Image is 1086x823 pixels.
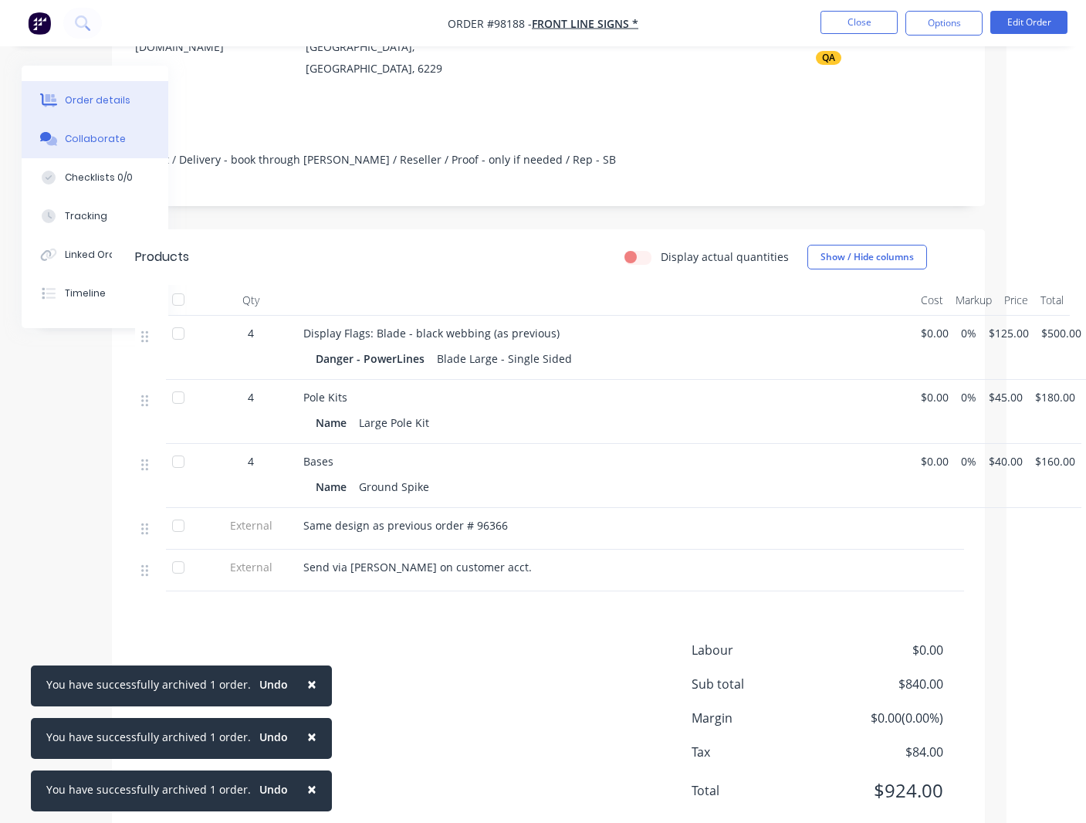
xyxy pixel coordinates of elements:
[46,729,251,745] div: You have successfully archived 1 order.
[961,325,976,341] span: 0%
[829,743,943,761] span: $84.00
[961,389,976,405] span: 0%
[820,11,898,34] button: Close
[46,676,251,693] div: You have successfully archived 1 order.
[316,411,353,434] div: Name
[22,274,168,313] button: Timeline
[46,781,251,798] div: You have successfully archived 1 order.
[22,120,168,158] button: Collaborate
[989,325,1029,341] span: $125.00
[307,726,316,747] span: ×
[248,325,254,341] span: 4
[22,197,168,235] button: Tracking
[28,12,51,35] img: Factory
[292,666,332,703] button: Close
[1034,285,1070,316] div: Total
[65,248,131,262] div: Linked Orders
[905,11,983,36] button: Options
[211,559,291,575] span: External
[829,641,943,659] span: $0.00
[532,16,638,31] a: Front Line Signs *
[949,285,998,316] div: Markup
[211,517,291,533] span: External
[248,389,254,405] span: 4
[303,560,532,574] span: Send via [PERSON_NAME] on customer acct.
[303,454,333,469] span: Bases
[303,390,347,405] span: Pole Kits
[205,285,297,316] div: Qty
[661,249,789,265] label: Display actual quantities
[65,171,133,185] div: Checklists 0/0
[829,675,943,693] span: $840.00
[22,81,168,120] button: Order details
[292,718,332,755] button: Close
[303,518,508,533] span: Same design as previous order # 96366
[998,285,1034,316] div: Price
[829,709,943,727] span: $0.00 ( 0.00 %)
[303,326,560,340] span: Display Flags: Blade - black webbing (as previous)
[316,347,431,370] div: Danger - PowerLines
[692,743,829,761] span: Tax
[921,325,949,341] span: $0.00
[431,347,578,370] div: Blade Large - Single Sided
[316,476,353,498] div: Name
[22,158,168,197] button: Checklists 0/0
[692,709,829,727] span: Margin
[1035,389,1075,405] span: $180.00
[251,778,296,801] button: Undo
[816,51,841,65] div: QA
[1035,453,1075,469] span: $160.00
[251,673,296,696] button: Undo
[692,641,829,659] span: Labour
[65,93,130,107] div: Order details
[135,136,962,183] div: Acct / Delivery - book through [PERSON_NAME] / Reseller / Proof - only if needed / Rep - SB
[990,11,1067,34] button: Edit Order
[353,411,435,434] div: Large Pole Kit
[807,245,927,269] button: Show / Hide columns
[248,453,254,469] span: 4
[829,777,943,804] span: $924.00
[135,248,189,266] div: Products
[692,781,829,800] span: Total
[989,453,1023,469] span: $40.00
[292,771,332,808] button: Close
[65,209,107,223] div: Tracking
[307,778,316,800] span: ×
[989,389,1023,405] span: $45.00
[307,673,316,695] span: ×
[65,286,106,300] div: Timeline
[921,453,949,469] span: $0.00
[692,675,829,693] span: Sub total
[135,115,962,130] div: Notes
[65,132,126,146] div: Collaborate
[306,15,452,80] div: [GEOGRAPHIC_DATA], [GEOGRAPHIC_DATA], [GEOGRAPHIC_DATA], 6229
[448,16,532,31] span: Order #98188 -
[915,285,949,316] div: Cost
[1041,325,1081,341] span: $500.00
[353,476,435,498] div: Ground Spike
[22,235,168,274] button: Linked Orders
[961,453,976,469] span: 0%
[251,726,296,749] button: Undo
[921,389,949,405] span: $0.00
